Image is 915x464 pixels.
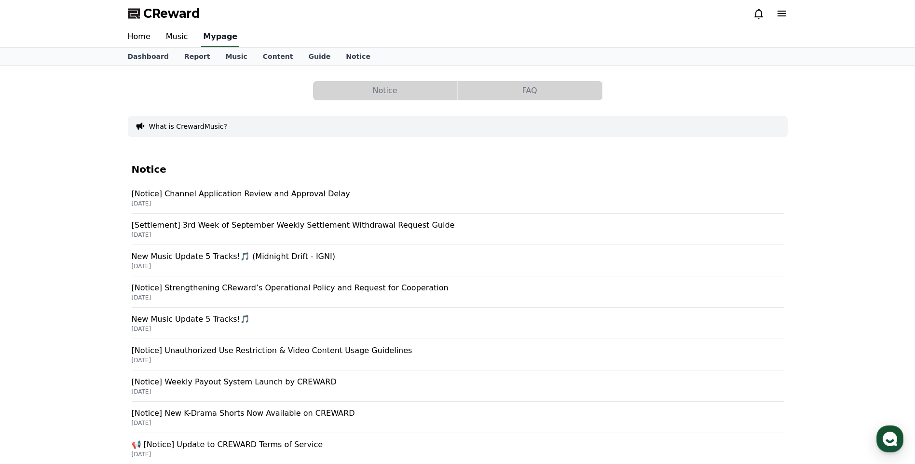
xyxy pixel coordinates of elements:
[218,48,255,65] a: Music
[25,320,41,328] span: Home
[132,345,784,356] p: [Notice] Unauthorized Use Restriction & Video Content Usage Guidelines
[458,81,602,100] button: FAQ
[132,245,784,276] a: New Music Update 5 Tracks!🎵 (Midnight Drift - IGNI) [DATE]
[143,6,200,21] span: CReward
[132,356,784,364] p: [DATE]
[177,48,218,65] a: Report
[313,81,457,100] button: Notice
[132,325,784,333] p: [DATE]
[120,27,158,47] a: Home
[132,294,784,301] p: [DATE]
[132,388,784,396] p: [DATE]
[143,320,166,328] span: Settings
[132,200,784,207] p: [DATE]
[132,188,784,200] p: [Notice] Channel Application Review and Approval Delay
[132,164,784,175] h4: Notice
[132,219,784,231] p: [Settlement] 3rd Week of September Weekly Settlement Withdrawal Request Guide
[132,214,784,245] a: [Settlement] 3rd Week of September Weekly Settlement Withdrawal Request Guide [DATE]
[124,306,185,330] a: Settings
[132,339,784,370] a: [Notice] Unauthorized Use Restriction & Video Content Usage Guidelines [DATE]
[132,370,784,402] a: [Notice] Weekly Payout System Launch by CREWARD [DATE]
[300,48,338,65] a: Guide
[132,314,784,325] p: New Music Update 5 Tracks!🎵
[132,439,784,450] p: 📢 [Notice] Update to CREWARD Terms of Service
[132,182,784,214] a: [Notice] Channel Application Review and Approval Delay [DATE]
[132,251,784,262] p: New Music Update 5 Tracks!🎵 (Midnight Drift - IGNI)
[458,81,602,100] a: FAQ
[132,402,784,433] a: [Notice] New K-Drama Shorts Now Available on CREWARD [DATE]
[132,308,784,339] a: New Music Update 5 Tracks!🎵 [DATE]
[338,48,378,65] a: Notice
[158,27,196,47] a: Music
[132,276,784,308] a: [Notice] Strengthening CReward’s Operational Policy and Request for Cooperation [DATE]
[80,321,109,328] span: Messages
[132,262,784,270] p: [DATE]
[313,81,458,100] a: Notice
[149,122,227,131] button: What is CrewardMusic?
[132,376,784,388] p: [Notice] Weekly Payout System Launch by CREWARD
[128,6,200,21] a: CReward
[132,231,784,239] p: [DATE]
[132,450,784,458] p: [DATE]
[132,282,784,294] p: [Notice] Strengthening CReward’s Operational Policy and Request for Cooperation
[201,27,239,47] a: Mypage
[120,48,177,65] a: Dashboard
[132,408,784,419] p: [Notice] New K-Drama Shorts Now Available on CREWARD
[64,306,124,330] a: Messages
[255,48,301,65] a: Content
[132,419,784,427] p: [DATE]
[3,306,64,330] a: Home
